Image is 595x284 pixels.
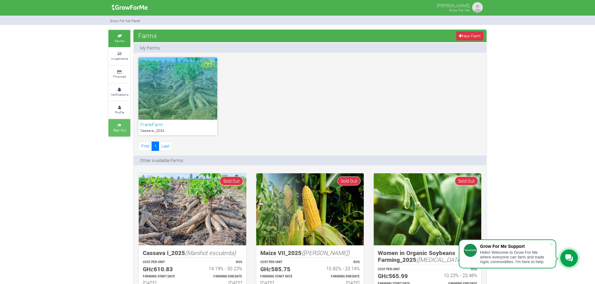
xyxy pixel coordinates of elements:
[316,274,360,279] p: Estimated Farming End Date
[480,250,549,264] div: Hello! Welcome to Grow For Me where everyone can farm and trade Agric commodities. I'm here to help.
[201,60,215,67] span: Paid
[316,266,360,271] h6: 10.82% - 23.14%
[260,266,304,273] h5: GHȼ585.75
[143,249,242,257] h5: Cassava I_2025
[115,110,124,114] small: Profile
[143,274,187,279] p: Estimated Farming Start Date
[480,244,549,249] div: Grow For Me Support
[316,260,360,265] p: ROS
[374,173,481,245] img: growforme image
[108,84,130,101] a: Notifications
[108,48,130,65] a: Investments
[143,266,187,273] h5: GHȼ610.83
[437,1,470,9] p: [PERSON_NAME]
[260,260,304,265] p: COST PER UNIT
[337,176,361,185] span: Sold Out
[111,56,128,61] small: Investments
[260,274,304,279] p: Estimated Farming Start Date
[137,29,158,42] span: Farms
[378,249,477,263] h5: Women in Organic Soybeans Farming_2025
[159,142,172,151] a: Last
[220,176,243,185] span: Sold Out
[140,157,183,164] p: Other Available Farms
[198,260,242,265] p: ROS
[140,45,160,51] p: My Farms
[302,249,350,257] i: ([PERSON_NAME])
[433,267,477,272] p: ROS
[139,173,246,245] img: growforme image
[140,128,215,133] p: Cassava _2024
[416,256,477,263] i: ([MEDICAL_DATA] max)
[113,74,126,79] small: Finances
[256,173,364,245] img: growforme image
[260,249,360,257] h5: Maize VII_2025
[471,1,484,14] img: growforme image
[456,31,483,41] a: New Farm
[110,18,140,23] small: Grow For Me Panel
[198,274,242,279] p: Estimated Farming End Date
[110,1,150,14] img: growforme image
[449,8,470,12] small: Grow For Me
[185,249,236,257] i: (Manihot esculenta)
[111,92,128,97] small: Notifications
[378,267,422,272] p: COST PER UNIT
[108,66,130,83] a: Finances
[138,142,172,151] nav: Page Navigation
[198,266,242,271] h6: 14.19% - 30.23%
[143,260,187,265] p: COST PER UNIT
[138,142,152,151] a: First
[378,272,422,280] h5: GHȼ565.99
[138,57,217,135] a: Paid FrankFarm Cassava _2024
[108,30,130,47] a: Farms
[108,119,130,136] a: Sign Out
[455,176,478,185] span: Sold Out
[115,39,124,43] small: Farms
[113,128,126,132] small: Sign Out
[140,122,215,127] h6: FrankFarm
[152,142,159,151] a: 1
[108,101,130,118] a: Profile
[433,272,477,278] h6: 10.23% - 23.48%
